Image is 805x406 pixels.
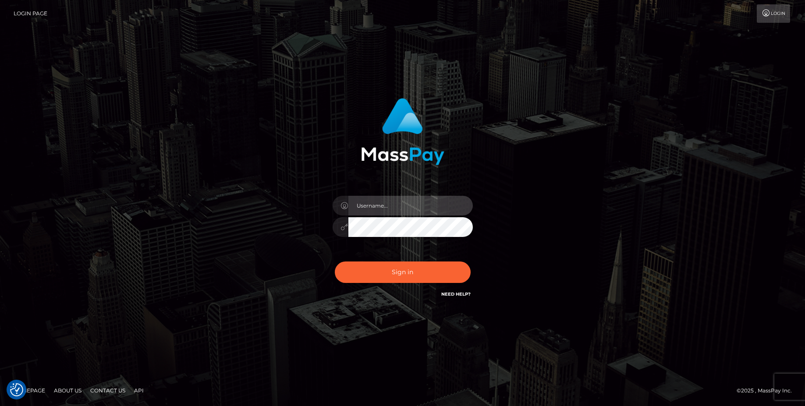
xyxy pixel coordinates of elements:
[737,386,798,395] div: © 2025 , MassPay Inc.
[335,261,471,283] button: Sign in
[50,384,85,397] a: About Us
[14,4,47,23] a: Login Page
[10,384,49,397] a: Homepage
[441,291,471,297] a: Need Help?
[10,383,23,396] button: Consent Preferences
[87,384,129,397] a: Contact Us
[348,196,473,215] input: Username...
[361,98,444,165] img: MassPay Login
[131,384,147,397] a: API
[10,383,23,396] img: Revisit consent button
[757,4,790,23] a: Login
